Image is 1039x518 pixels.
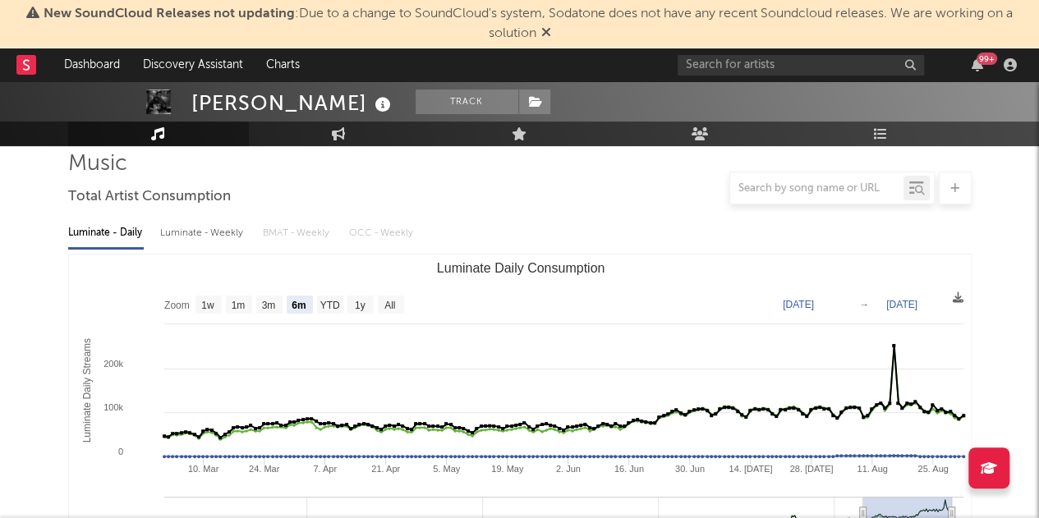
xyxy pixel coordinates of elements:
[68,219,144,247] div: Luminate - Daily
[783,299,814,310] text: [DATE]
[977,53,997,65] div: 99 +
[261,300,275,311] text: 3m
[541,27,551,40] span: Dismiss
[678,55,924,76] input: Search for artists
[433,464,461,474] text: 5. May
[68,154,127,174] span: Music
[231,300,245,311] text: 1m
[44,7,295,21] span: New SoundCloud Releases not updating
[555,464,580,474] text: 2. Jun
[436,261,605,275] text: Luminate Daily Consumption
[857,464,887,474] text: 11. Aug
[131,48,255,81] a: Discovery Assistant
[103,359,123,369] text: 200k
[917,464,948,474] text: 25. Aug
[80,338,92,442] text: Luminate Daily Streams
[859,299,869,310] text: →
[53,48,131,81] a: Dashboard
[103,402,123,412] text: 100k
[292,300,306,311] text: 6m
[674,464,704,474] text: 30. Jun
[354,300,365,311] text: 1y
[191,89,395,117] div: [PERSON_NAME]
[313,464,337,474] text: 7. Apr
[886,299,917,310] text: [DATE]
[320,300,339,311] text: YTD
[729,464,772,474] text: 14. [DATE]
[972,58,983,71] button: 99+
[160,219,246,247] div: Luminate - Weekly
[187,464,218,474] text: 10. Mar
[44,7,1013,40] span: : Due to a change to SoundCloud's system, Sodatone does not have any recent Soundcloud releases. ...
[201,300,214,311] text: 1w
[255,48,311,81] a: Charts
[491,464,524,474] text: 19. May
[117,447,122,456] text: 0
[384,300,395,311] text: All
[789,464,833,474] text: 28. [DATE]
[371,464,400,474] text: 21. Apr
[730,182,903,195] input: Search by song name or URL
[164,300,190,311] text: Zoom
[614,464,643,474] text: 16. Jun
[248,464,279,474] text: 24. Mar
[416,89,518,114] button: Track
